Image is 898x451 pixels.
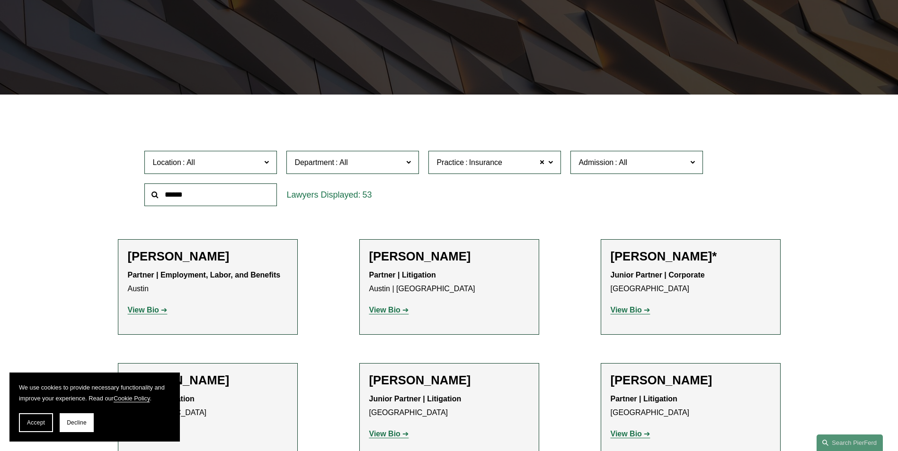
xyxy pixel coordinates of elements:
strong: View Bio [611,430,642,438]
strong: Junior Partner | Corporate [611,271,705,279]
strong: View Bio [369,306,400,314]
section: Cookie banner [9,373,180,442]
strong: Junior Partner | Litigation [369,395,462,403]
span: Department [294,158,334,166]
span: Practice [436,158,464,166]
h2: [PERSON_NAME]* [611,249,771,264]
strong: View Bio [369,430,400,438]
button: Accept [19,413,53,432]
span: 53 [362,190,372,199]
a: View Bio [369,306,409,314]
h2: [PERSON_NAME] [128,249,288,264]
a: Cookie Policy [114,395,150,402]
a: Search this site [817,434,883,451]
p: We use cookies to provide necessary functionality and improve your experience. Read our . [19,382,170,404]
strong: Partner | Litigation [611,395,677,403]
p: Austin | [GEOGRAPHIC_DATA] [369,269,529,296]
h2: [PERSON_NAME] [369,249,529,264]
h2: [PERSON_NAME] [369,373,529,388]
span: Location [152,158,181,166]
p: [GEOGRAPHIC_DATA] [128,392,288,420]
a: View Bio [128,306,168,314]
h2: [PERSON_NAME] [611,373,771,388]
p: [GEOGRAPHIC_DATA] [611,269,771,296]
span: Accept [27,419,45,426]
strong: View Bio [128,306,159,314]
h2: [PERSON_NAME] [128,373,288,388]
button: Decline [60,413,94,432]
strong: View Bio [611,306,642,314]
span: Admission [578,158,613,166]
p: [GEOGRAPHIC_DATA] [369,392,529,420]
a: View Bio [611,430,650,438]
a: View Bio [369,430,409,438]
p: Austin [128,269,288,296]
p: [GEOGRAPHIC_DATA] [611,392,771,420]
span: Insurance [469,156,502,169]
strong: Partner | Employment, Labor, and Benefits [128,271,281,279]
span: Decline [67,419,87,426]
a: View Bio [611,306,650,314]
strong: Partner | Litigation [369,271,436,279]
